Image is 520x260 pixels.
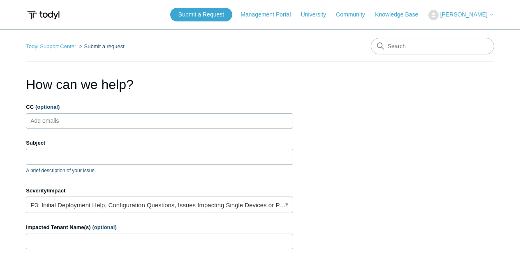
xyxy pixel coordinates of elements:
[170,8,232,21] a: Submit a Request
[26,75,293,94] h1: How can we help?
[35,104,60,110] span: (optional)
[26,103,293,111] label: CC
[26,167,293,174] p: A brief description of your issue.
[26,197,293,213] a: P3: Initial Deployment Help, Configuration Questions, Issues Impacting Single Devices or Past Out...
[240,10,299,19] a: Management Portal
[26,43,76,49] a: Todyl Support Center
[26,139,293,147] label: Subject
[336,10,373,19] a: Community
[28,115,76,127] input: Add emails
[440,11,488,18] span: [PERSON_NAME]
[26,187,293,195] label: Severity/Impact
[371,38,494,54] input: Search
[26,7,61,23] img: Todyl Support Center Help Center home page
[92,224,117,230] span: (optional)
[301,10,334,19] a: University
[26,223,293,232] label: Impacted Tenant Name(s)
[26,43,78,49] li: Todyl Support Center
[428,10,494,20] button: [PERSON_NAME]
[78,43,125,49] li: Submit a request
[375,10,426,19] a: Knowledge Base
